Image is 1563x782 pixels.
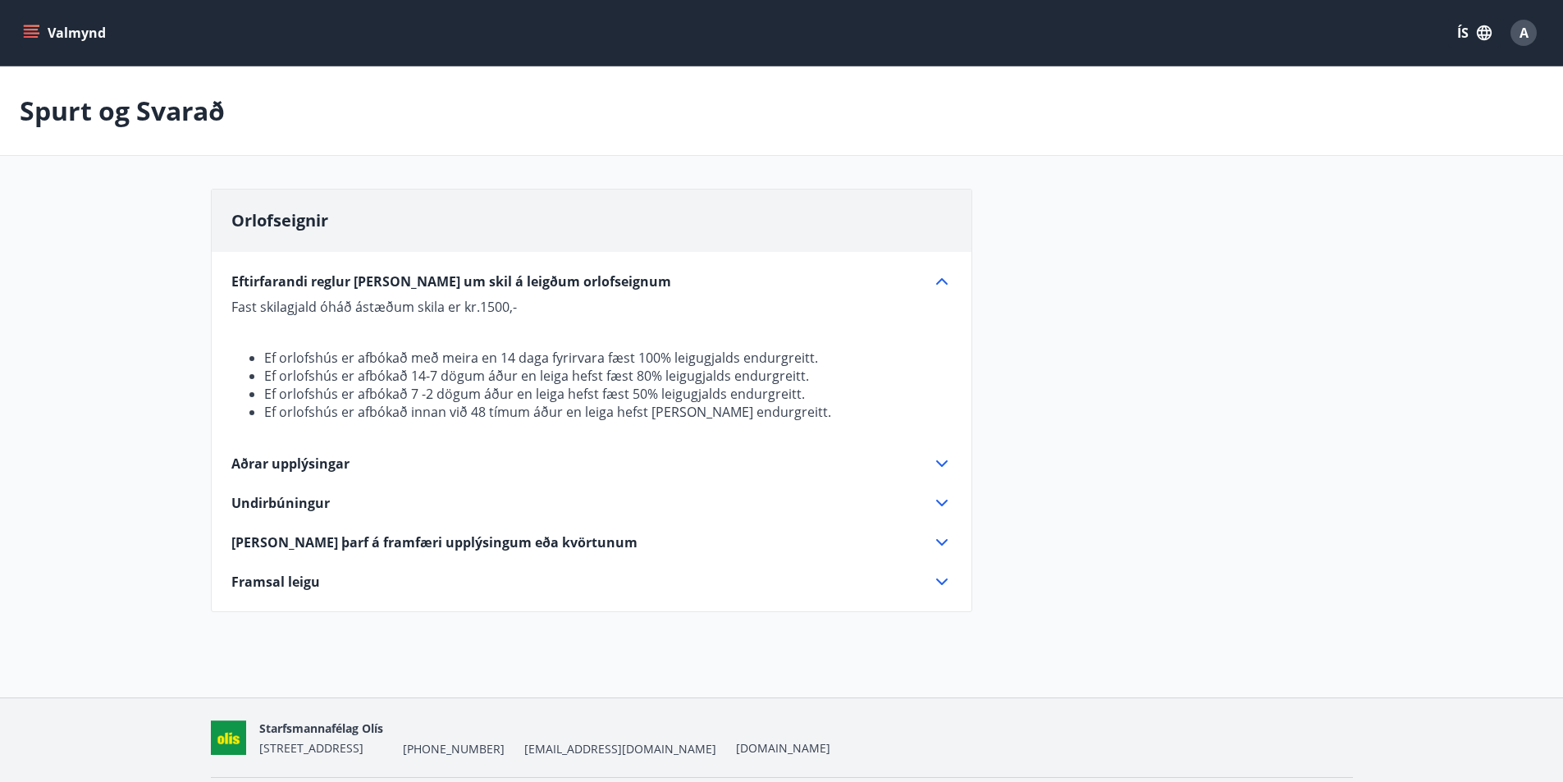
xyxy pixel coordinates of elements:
div: [PERSON_NAME] þarf á framfæri upplýsingum eða kvörtunum [231,533,952,552]
button: ÍS [1448,18,1501,48]
img: zKKfP6KOkzrV16rlOvXjekfVdEO6DedhVoT8lYfP.png [211,720,246,756]
span: [STREET_ADDRESS] [259,740,363,756]
span: Aðrar upplýsingar [231,455,350,473]
div: Eftirfarandi reglur [PERSON_NAME] um skil á leigðum orlofseignum [231,272,952,291]
span: [PERSON_NAME] þarf á framfæri upplýsingum eða kvörtunum [231,533,638,551]
button: A [1504,13,1543,53]
li: Ef orlofshús er afbókað 7 -2 dögum áður en leiga hefst fæst 50% leigugjalds endurgreitt. [264,385,952,403]
span: Orlofseignir [231,209,328,231]
span: Starfsmannafélag Olís [259,720,383,736]
div: Framsal leigu [231,572,952,592]
li: Ef orlofshús er afbókað 14-7 dögum áður en leiga hefst fæst 80% leigugjalds endurgreitt. [264,367,952,385]
div: Eftirfarandi reglur [PERSON_NAME] um skil á leigðum orlofseignum [231,291,952,421]
li: Ef orlofshús er afbókað innan við 48 tímum áður en leiga hefst [PERSON_NAME] endurgreitt. [264,403,952,421]
div: Undirbúningur [231,493,952,513]
p: Fast skilagjald óháð ástæðum skila er kr.1500,- [231,298,952,316]
div: Aðrar upplýsingar [231,454,952,473]
span: Undirbúningur [231,494,330,512]
span: [PHONE_NUMBER] [403,741,505,757]
span: A [1520,24,1529,42]
a: [DOMAIN_NAME] [736,740,830,756]
button: menu [20,18,112,48]
li: Ef orlofshús er afbókað með meira en 14 daga fyrirvara fæst 100% leigugjalds endurgreitt. [264,349,952,367]
span: [EMAIL_ADDRESS][DOMAIN_NAME] [524,741,716,757]
span: Eftirfarandi reglur [PERSON_NAME] um skil á leigðum orlofseignum [231,272,671,290]
span: Framsal leigu [231,573,320,591]
p: Spurt og Svarað [20,93,225,129]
